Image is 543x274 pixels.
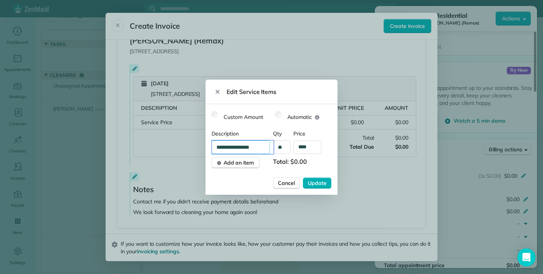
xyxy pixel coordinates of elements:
span: Price [293,130,311,137]
span: Add an item [224,159,254,166]
span: Cancel [278,179,295,187]
span: Edit Service Items [227,87,276,96]
button: Automatic [315,114,319,120]
button: Cancel [273,177,300,189]
label: Custom Amount [221,110,266,124]
span: Update [308,179,327,187]
span: Qty [273,130,290,137]
button: Close [212,86,224,98]
span: Automatic [287,113,312,121]
span: Total: $0.00 [273,157,311,168]
button: Update [303,177,331,189]
span: Description [212,130,270,137]
button: Add an item [212,157,260,168]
